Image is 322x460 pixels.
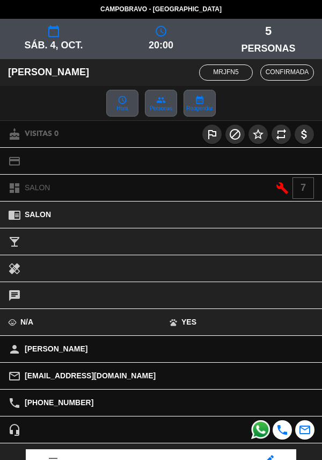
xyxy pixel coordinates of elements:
[47,25,60,38] i: calendar_today
[298,128,311,141] i: attach_money
[8,397,21,409] i: local_phone
[8,155,21,168] i: credit_card
[275,128,288,141] i: repeat
[25,128,58,140] span: Visitas 0
[276,182,289,195] i: build
[25,182,50,194] span: SALON
[8,262,21,275] i: healing
[169,318,178,327] i: pets
[25,343,87,355] span: [PERSON_NAME]
[298,423,311,436] i: mail_outline
[184,90,216,117] button: calendar_monthReagendar
[145,90,177,117] button: peoplePersonas
[276,423,289,436] i: local_phone
[8,209,21,221] i: chrome_reader_mode
[155,25,167,38] i: query_builder
[8,128,21,141] i: cake
[8,235,21,248] i: local_bar
[25,209,51,221] span: SALON
[252,128,265,141] i: star_border
[8,289,21,302] i: chat
[156,95,166,105] i: people
[8,370,21,383] i: mail_outline
[229,128,241,141] i: block
[107,38,215,53] span: 20:00
[195,95,204,105] i: calendar_month
[20,316,33,328] span: N/A
[118,95,127,105] i: access_time
[25,397,93,409] span: [PHONE_NUMBER]
[25,370,156,382] span: [EMAIL_ADDRESS][DOMAIN_NAME]
[199,64,253,81] span: mRjFN5
[206,128,218,141] i: outlined_flag
[186,106,213,111] span: Reagendar
[8,423,21,436] i: headset_mic
[8,343,21,356] i: person
[292,177,314,199] span: 7
[8,318,17,327] i: child_care
[150,106,172,111] span: Personas
[215,41,322,56] span: personas
[260,64,314,81] span: CONFIRMADA
[215,21,322,41] span: 5
[181,316,196,328] span: YES
[116,106,128,111] span: Hora
[106,90,138,117] button: access_timeHora
[8,182,21,195] i: dashboard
